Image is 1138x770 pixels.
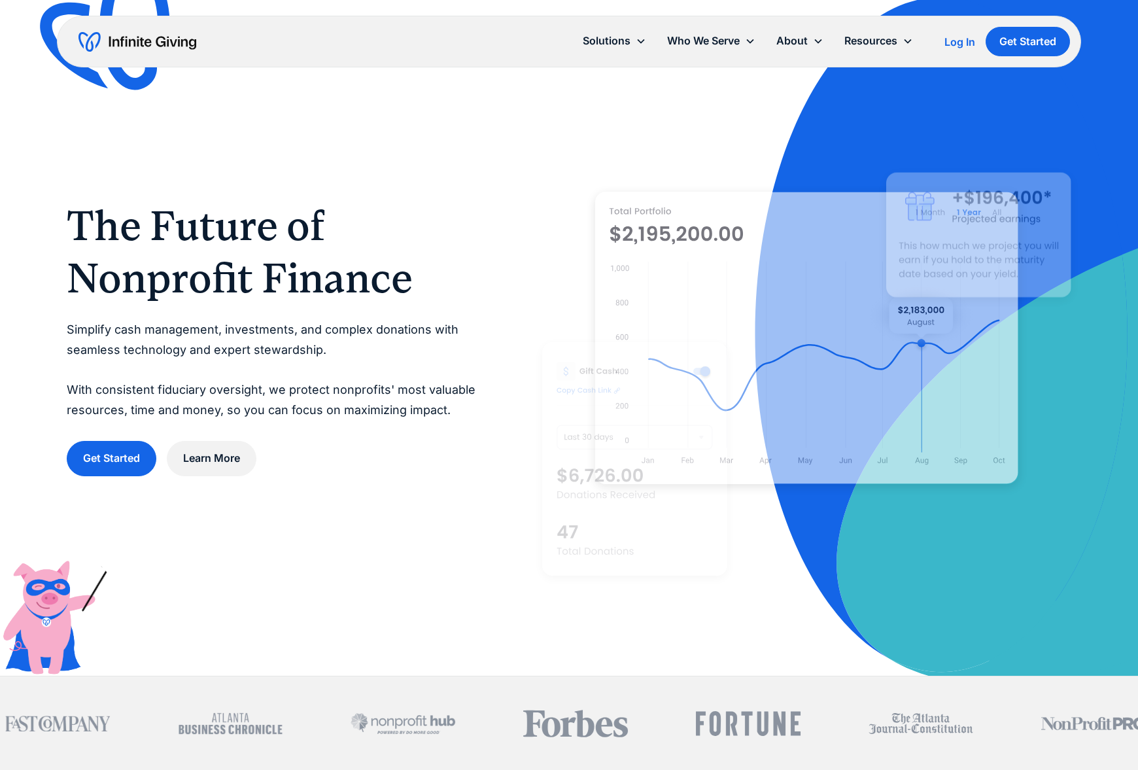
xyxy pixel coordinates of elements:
a: Log In [944,34,975,50]
div: Resources [844,32,897,50]
div: Solutions [583,32,630,50]
img: donation software for nonprofits [542,342,727,576]
img: nonprofit donation platform [595,192,1018,484]
a: home [78,31,196,52]
div: Who We Serve [667,32,740,50]
div: Solutions [572,27,657,55]
div: About [776,32,808,50]
div: About [766,27,834,55]
a: Get Started [986,27,1070,56]
a: Learn More [167,441,256,476]
div: Log In [944,37,975,47]
h1: The Future of Nonprofit Finance [67,200,490,304]
div: Resources [834,27,923,55]
div: Who We Serve [657,27,766,55]
a: Get Started [67,441,156,476]
p: Simplify cash management, investments, and complex donations with seamless technology and expert ... [67,320,490,420]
